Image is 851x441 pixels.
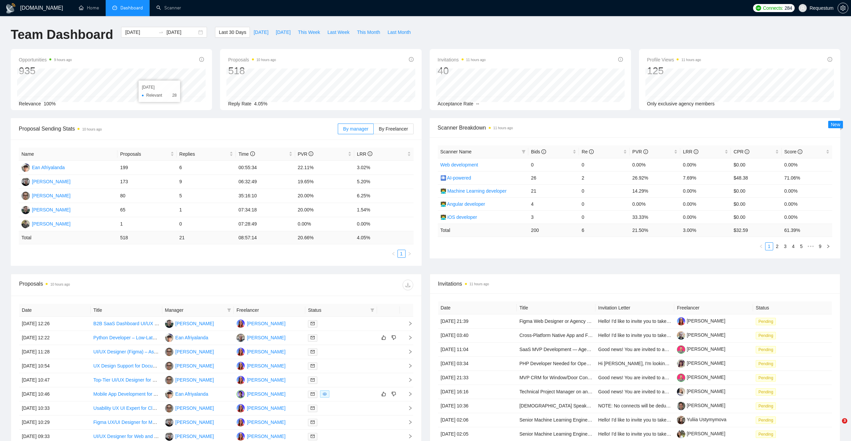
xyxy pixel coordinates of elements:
span: mail [311,392,315,396]
span: Scanner Name [440,149,472,154]
input: Start date [125,29,156,36]
img: c1o0rOVReXCKi1bnQSsgHbaWbvfM_HSxWVsvTMtH2C50utd8VeU_52zlHuo4ie9fkT [677,317,685,326]
span: Pending [756,431,776,438]
span: PVR [632,149,648,154]
button: setting [838,3,848,13]
span: Invitations [438,56,486,64]
a: 👨‍💻 iOS developer [440,214,477,220]
span: [DATE] [276,29,290,36]
a: Pending [756,431,779,437]
button: Last 30 Days [215,27,250,38]
a: 🛄 AI-powered [440,175,471,181]
td: 0 [528,158,579,171]
td: 0 [579,197,630,210]
div: [DATE] [142,84,177,91]
div: [PERSON_NAME] [247,404,285,412]
img: IK [21,192,30,200]
a: [PERSON_NAME] [677,389,725,394]
a: Pending [756,347,779,352]
a: Technical Project Manager on an ongoing basis [519,389,618,394]
button: [DATE] [272,27,294,38]
a: UI/UX Designer for Web and Mobile Applications [93,434,194,439]
a: VL[PERSON_NAME] [165,419,214,425]
li: 5 [797,242,805,250]
img: IK [165,348,173,356]
span: left [391,252,395,256]
a: Usability UX UI Expert for Cloud Platform Review [93,405,196,411]
time: 10 hours ago [82,128,102,131]
input: End date [166,29,197,36]
span: Pending [756,360,776,367]
img: VL [21,178,30,186]
a: [PERSON_NAME] [677,346,725,352]
a: IP[PERSON_NAME] [236,405,285,410]
span: Bids [531,149,546,154]
img: AK [21,220,30,228]
time: 9 hours ago [54,58,72,62]
span: filter [370,308,374,312]
span: LRR [683,149,698,154]
span: to [158,30,164,35]
div: Ean Afriyalanda [175,334,208,341]
a: [PERSON_NAME] [677,431,725,436]
a: IK[PERSON_NAME] [165,349,214,354]
img: c1r46FZWDF272hwS8y35vKh3TA0foOzbJmjbqYnhBo2rDWZqajwuat7Ex5rHv6Qmc8 [677,359,685,368]
a: B2B SaaS Dashboard UI/UX Designer [93,321,173,326]
li: Relevant [142,92,177,99]
td: 26.92% [630,171,680,184]
a: Pending [756,318,779,324]
button: [DATE] [250,27,272,38]
div: [PERSON_NAME] [175,419,214,426]
span: 100% [44,101,56,106]
img: IP [236,320,245,328]
img: VL [165,432,173,441]
div: [PERSON_NAME] [247,348,285,355]
span: info-circle [828,57,832,62]
a: IK[PERSON_NAME] [165,363,214,368]
span: dashboard [112,5,117,10]
a: SaaS MVP Development — Agentic AI BPO for SMEs in the [GEOGRAPHIC_DATA] [519,347,694,352]
div: [PERSON_NAME] [247,334,285,341]
td: 14.29% [630,184,680,197]
span: LRR [357,151,372,157]
button: This Week [294,27,324,38]
a: IP[PERSON_NAME] [236,377,285,382]
a: VL[PERSON_NAME] [165,433,214,439]
td: 0.00% [782,158,832,171]
td: 5 [177,189,236,203]
div: [PERSON_NAME] [175,433,214,440]
span: Acceptance Rate [438,101,474,106]
a: homeHome [79,5,99,11]
div: [PERSON_NAME] [175,362,214,370]
a: Senior Machine Learning Engineer Python Backend Production Algorithms & Data Pipelines [519,417,710,423]
span: mail [311,378,315,382]
img: EA [165,390,173,398]
td: 199 [117,161,176,175]
button: dislike [390,334,398,342]
img: c1mZwmIHZG2KEmQqZQ_J48Yl5X5ZOMWHBVb3CNtI1NpqgoZ09pOab8XDaQeGcrBnRG [677,388,685,396]
button: download [403,280,413,290]
a: 1 [398,250,405,257]
span: Pending [756,374,776,382]
td: 2 [579,171,630,184]
span: mail [311,336,315,340]
a: 👨‍💻 Machine Learning developer [440,188,507,194]
span: [DATE] [254,29,268,36]
td: 0 [579,184,630,197]
span: filter [227,308,231,312]
img: c1A1YXFeW4rKCAx-3xl3nEKVNEBJ_N0qy65txT_64hSqlygI7RcR1kUJ3D92sJ_NJl [677,416,685,424]
span: Last Month [387,29,411,36]
span: mail [311,322,315,326]
div: Ean Afriyalanda [175,390,208,398]
time: 11 hours ago [493,126,513,130]
a: AS[PERSON_NAME] [165,321,214,326]
span: Dashboard [120,5,143,11]
div: [PERSON_NAME] [247,376,285,384]
td: 173 [117,175,176,189]
a: VL[PERSON_NAME] [21,179,70,184]
span: user [800,6,805,10]
span: Connects: [763,4,783,12]
span: This Week [298,29,320,36]
span: mail [311,350,315,354]
button: like [380,334,388,342]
